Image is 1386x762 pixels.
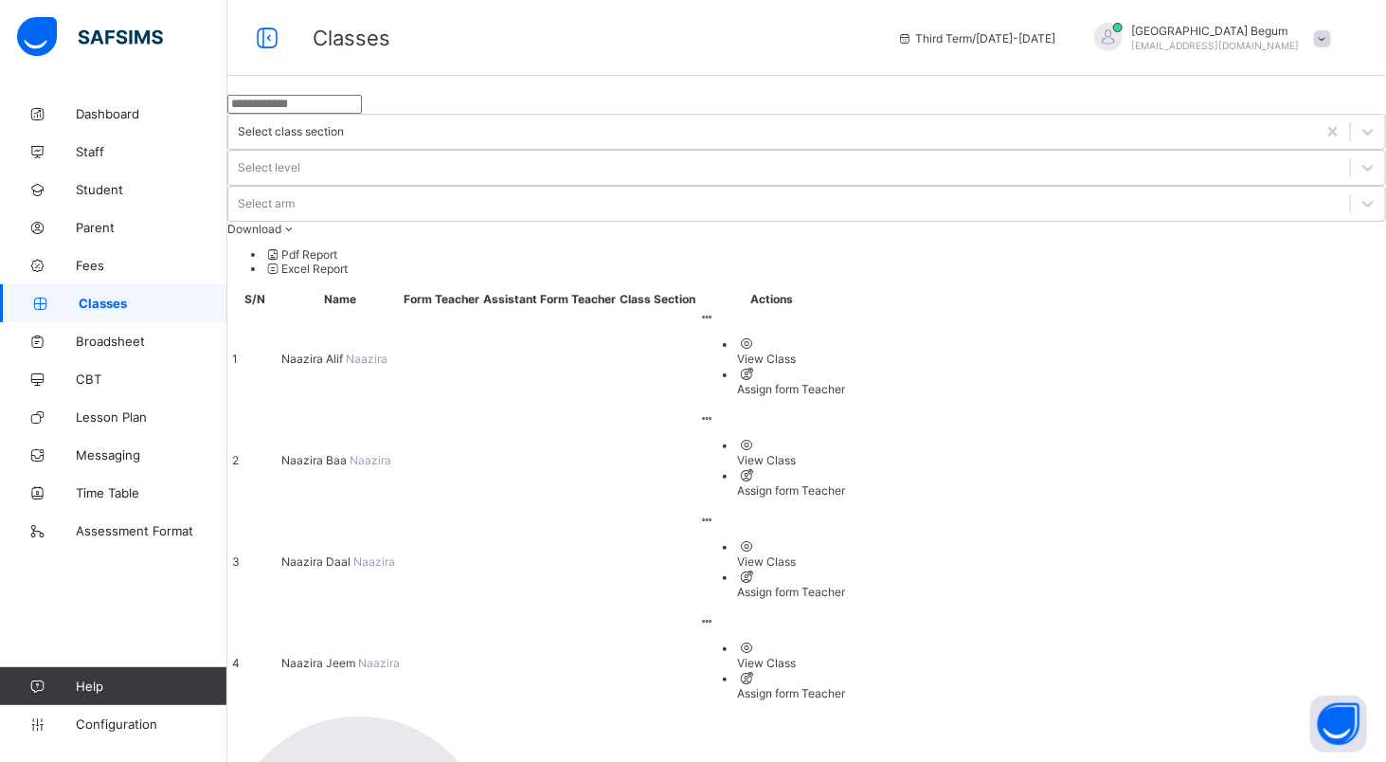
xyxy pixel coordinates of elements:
[619,291,696,307] th: Class Section
[76,523,227,538] span: Assessment Format
[76,182,227,197] span: Student
[350,453,391,467] span: Naazira
[238,125,344,139] div: Select class section
[231,410,279,510] td: 2
[737,686,845,700] div: Assign form Teacher
[358,656,400,670] span: Naazira
[76,717,226,732] span: Configuration
[353,554,395,569] span: Naazira
[403,291,480,307] th: Form Teacher
[265,247,1386,262] li: dropdown-list-item-null-0
[76,372,227,387] span: CBT
[313,26,390,50] span: Classes
[76,409,227,425] span: Lesson Plan
[280,291,401,307] th: Name
[737,483,845,498] div: Assign form Teacher
[17,17,163,57] img: safsims
[698,291,846,307] th: Actions
[76,144,227,159] span: Staff
[76,334,227,349] span: Broadsheet
[897,31,1056,45] span: session/term information
[79,296,227,311] span: Classes
[737,656,845,670] div: View Class
[737,554,845,569] div: View Class
[1075,23,1341,54] div: Shumsunnahar Begum
[737,453,845,467] div: View Class
[231,291,279,307] th: S/N
[227,222,281,236] span: Download
[1132,24,1300,38] span: [GEOGRAPHIC_DATA] Begum
[346,352,387,366] span: Naazira
[76,258,227,273] span: Fees
[238,161,300,175] div: Select level
[76,106,227,121] span: Dashboard
[1132,40,1300,51] span: [EMAIL_ADDRESS][DOMAIN_NAME]
[231,512,279,611] td: 3
[281,453,350,467] span: Naazira Baa
[231,309,279,408] td: 1
[281,352,346,366] span: Naazira Alif
[76,679,226,694] span: Help
[76,220,227,235] span: Parent
[76,447,227,463] span: Messaging
[737,352,845,366] div: View Class
[231,613,279,713] td: 4
[265,262,1386,276] li: dropdown-list-item-null-1
[281,554,353,569] span: Naazira Daal
[737,382,845,396] div: Assign form Teacher
[76,485,227,500] span: Time Table
[737,585,845,599] div: Assign form Teacher
[238,197,295,211] div: Select arm
[1310,696,1367,753] button: Open asap
[482,291,617,307] th: Assistant Form Teacher
[281,656,358,670] span: Naazira Jeem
